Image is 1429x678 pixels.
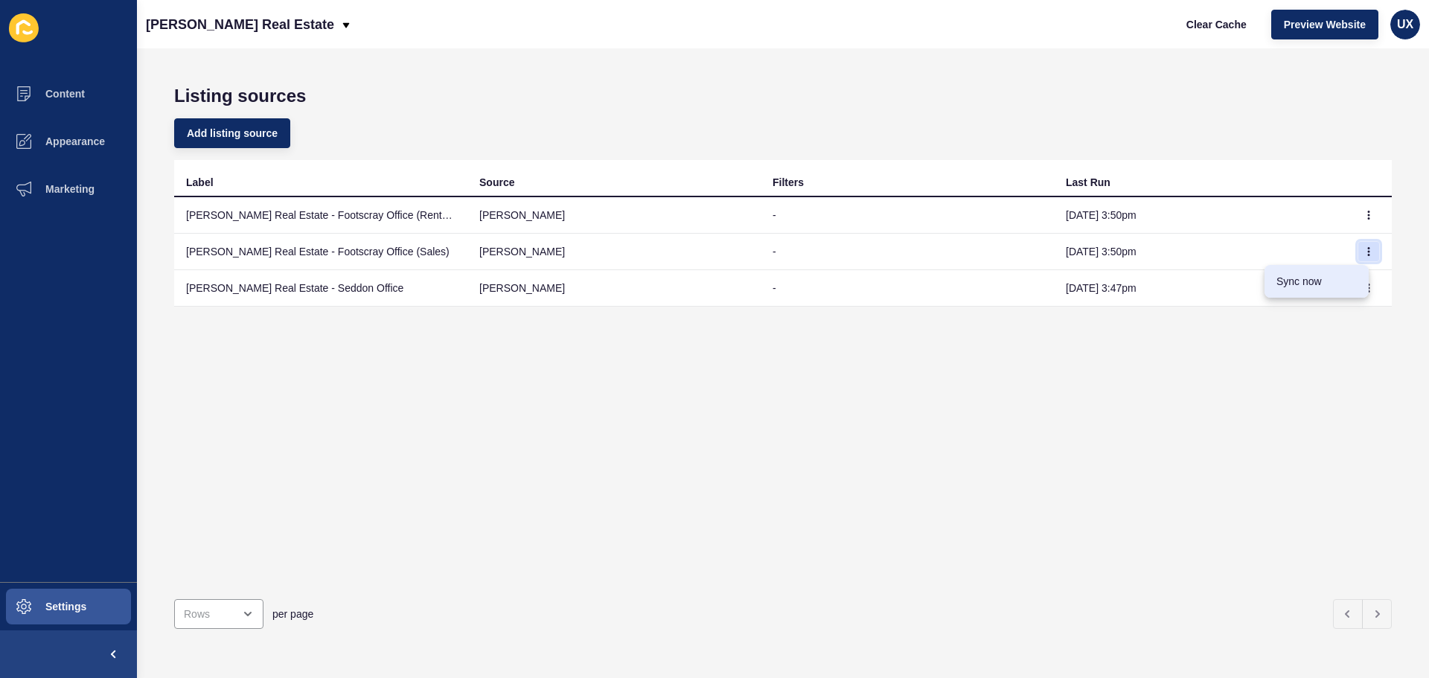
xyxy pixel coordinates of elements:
[174,234,467,270] td: [PERSON_NAME] Real Estate - Footscray Office (Sales)
[761,270,1054,307] td: -
[174,270,467,307] td: [PERSON_NAME] Real Estate - Seddon Office
[174,86,1392,106] h1: Listing sources
[1284,17,1366,32] span: Preview Website
[1054,197,1347,234] td: [DATE] 3:50pm
[761,197,1054,234] td: -
[174,118,290,148] button: Add listing source
[187,126,278,141] span: Add listing source
[174,599,263,629] div: open menu
[761,234,1054,270] td: -
[272,607,313,621] span: per page
[479,175,514,190] div: Source
[1174,10,1259,39] button: Clear Cache
[773,175,804,190] div: Filters
[1186,17,1247,32] span: Clear Cache
[146,6,334,43] p: [PERSON_NAME] Real Estate
[1271,10,1378,39] button: Preview Website
[1054,270,1347,307] td: [DATE] 3:47pm
[1066,175,1110,190] div: Last Run
[467,234,761,270] td: [PERSON_NAME]
[1397,17,1413,32] span: UX
[1054,234,1347,270] td: [DATE] 3:50pm
[174,197,467,234] td: [PERSON_NAME] Real Estate - Footscray Office (Rentals)
[467,270,761,307] td: [PERSON_NAME]
[186,175,214,190] div: Label
[1265,265,1369,298] a: Sync now
[467,197,761,234] td: [PERSON_NAME]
